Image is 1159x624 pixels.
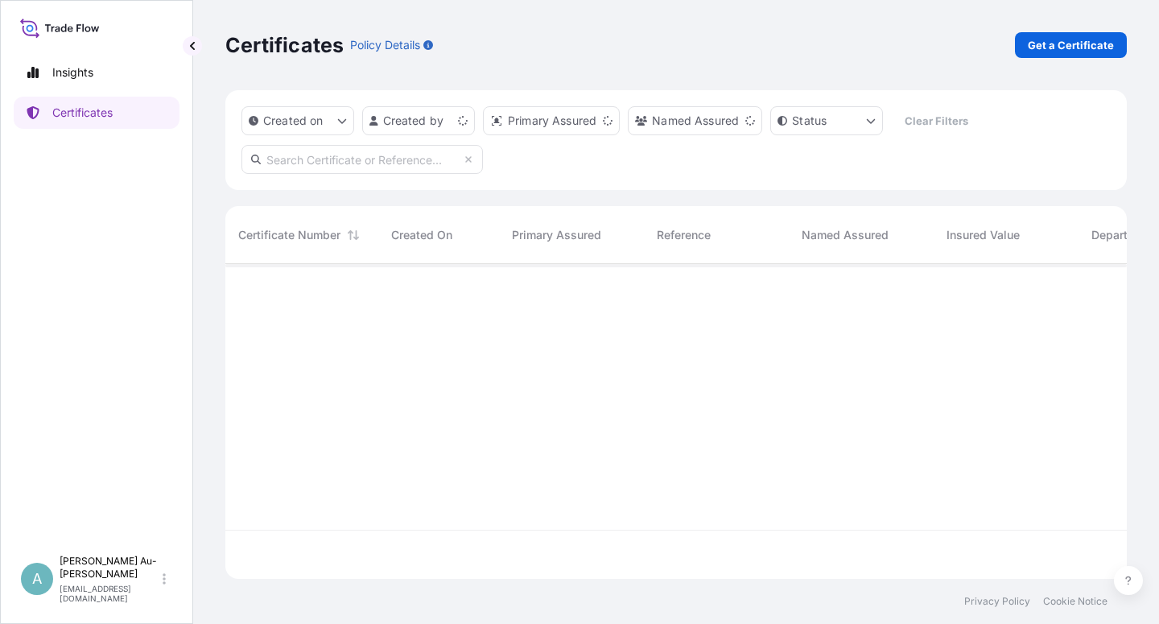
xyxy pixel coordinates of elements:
span: A [32,571,42,587]
p: Primary Assured [508,113,596,129]
button: createdOn Filter options [241,106,354,135]
p: [PERSON_NAME] Au-[PERSON_NAME] [60,555,159,581]
span: Reference [657,227,711,243]
button: distributor Filter options [483,106,620,135]
p: Named Assured [652,113,739,129]
p: Clear Filters [905,113,968,129]
button: Clear Filters [891,108,981,134]
a: Get a Certificate [1015,32,1127,58]
p: Status [792,113,827,129]
span: Named Assured [802,227,889,243]
button: createdBy Filter options [362,106,475,135]
p: Created on [263,113,324,129]
p: [EMAIL_ADDRESS][DOMAIN_NAME] [60,584,159,603]
input: Search Certificate or Reference... [241,145,483,174]
span: Departure [1091,227,1145,243]
button: Sort [344,225,363,245]
p: Policy Details [350,37,420,53]
a: Insights [14,56,179,89]
p: Insights [52,64,93,81]
p: Get a Certificate [1028,37,1114,53]
span: Insured Value [947,227,1020,243]
p: Certificates [225,32,344,58]
span: Created On [391,227,452,243]
button: cargoOwner Filter options [628,106,762,135]
a: Privacy Policy [964,595,1030,608]
a: Cookie Notice [1043,595,1107,608]
p: Certificates [52,105,113,121]
button: certificateStatus Filter options [770,106,883,135]
a: Certificates [14,97,179,129]
p: Created by [383,113,444,129]
span: Primary Assured [512,227,601,243]
span: Certificate Number [238,227,340,243]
